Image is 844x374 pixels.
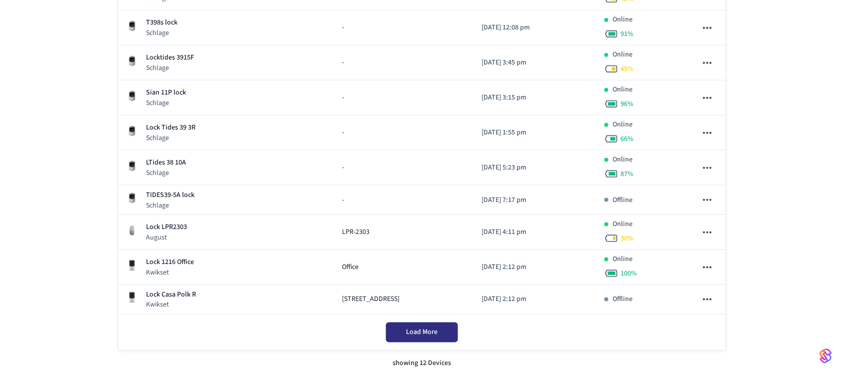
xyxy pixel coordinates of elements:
[342,92,344,103] span: -
[342,127,344,138] span: -
[620,268,637,278] span: 100 %
[482,227,589,237] p: [DATE] 4:11 pm
[612,195,632,205] p: Offline
[612,219,632,229] p: Online
[146,289,196,300] p: Lock Casa Polk R
[146,63,194,73] p: Schlage
[146,133,195,143] p: Schlage
[126,55,138,67] img: Schlage Sense Smart Deadbolt with Camelot Trim, Front
[482,294,589,305] p: [DATE] 2:12 pm
[612,294,632,305] p: Offline
[146,267,194,277] p: Kwikset
[146,300,196,310] p: Kwikset
[620,64,633,74] span: 45 %
[342,227,369,237] span: LPR-2303
[482,22,589,33] p: [DATE] 12:08 pm
[146,17,177,28] p: T398s lock
[126,160,138,172] img: Schlage Sense Smart Deadbolt with Camelot Trim, Front
[482,57,589,68] p: [DATE] 3:45 pm
[146,222,187,232] p: Lock LPR2303
[482,195,589,205] p: [DATE] 7:17 pm
[126,125,138,137] img: Schlage Sense Smart Deadbolt with Camelot Trim, Front
[482,262,589,272] p: [DATE] 2:12 pm
[406,327,438,337] span: Load More
[612,49,632,60] p: Online
[612,119,632,130] p: Online
[342,22,344,33] span: -
[620,29,633,39] span: 91 %
[620,233,633,243] span: 30 %
[620,134,633,144] span: 66 %
[820,348,832,364] img: SeamLogoGradient.69752ec5.svg
[146,168,186,178] p: Schlage
[126,291,138,303] img: Kwikset Halo Touchscreen Wifi Enabled Smart Lock, Polished Chrome, Front
[342,262,358,272] span: Office
[342,195,344,205] span: -
[612,154,632,165] p: Online
[146,200,194,210] p: Schlage
[612,14,632,25] p: Online
[126,259,138,271] img: Kwikset Halo Touchscreen Wifi Enabled Smart Lock, Polished Chrome, Front
[482,92,589,103] p: [DATE] 3:15 pm
[146,122,195,133] p: Lock Tides 39 3R
[482,127,589,138] p: [DATE] 1:55 pm
[146,157,186,168] p: LTides 38 10A
[126,224,138,236] img: August Wifi Smart Lock 3rd Gen, Silver, Front
[146,28,177,38] p: Schlage
[146,190,194,200] p: TIDES39-5A lock
[126,20,138,32] img: Schlage Sense Smart Deadbolt with Camelot Trim, Front
[146,52,194,63] p: Locktides 3915F
[620,169,633,179] span: 87 %
[386,322,458,342] button: Load More
[146,98,186,108] p: Schlage
[612,254,632,264] p: Online
[146,87,186,98] p: Sian 11P lock
[126,192,138,204] img: Schlage Sense Smart Deadbolt with Camelot Trim, Front
[126,90,138,102] img: Schlage Sense Smart Deadbolt with Camelot Trim, Front
[342,294,399,305] span: [STREET_ADDRESS]
[342,57,344,68] span: -
[146,257,194,267] p: Lock 1216 Office
[620,99,633,109] span: 96 %
[342,162,344,173] span: -
[482,162,589,173] p: [DATE] 5:23 pm
[612,84,632,95] p: Online
[146,232,187,242] p: August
